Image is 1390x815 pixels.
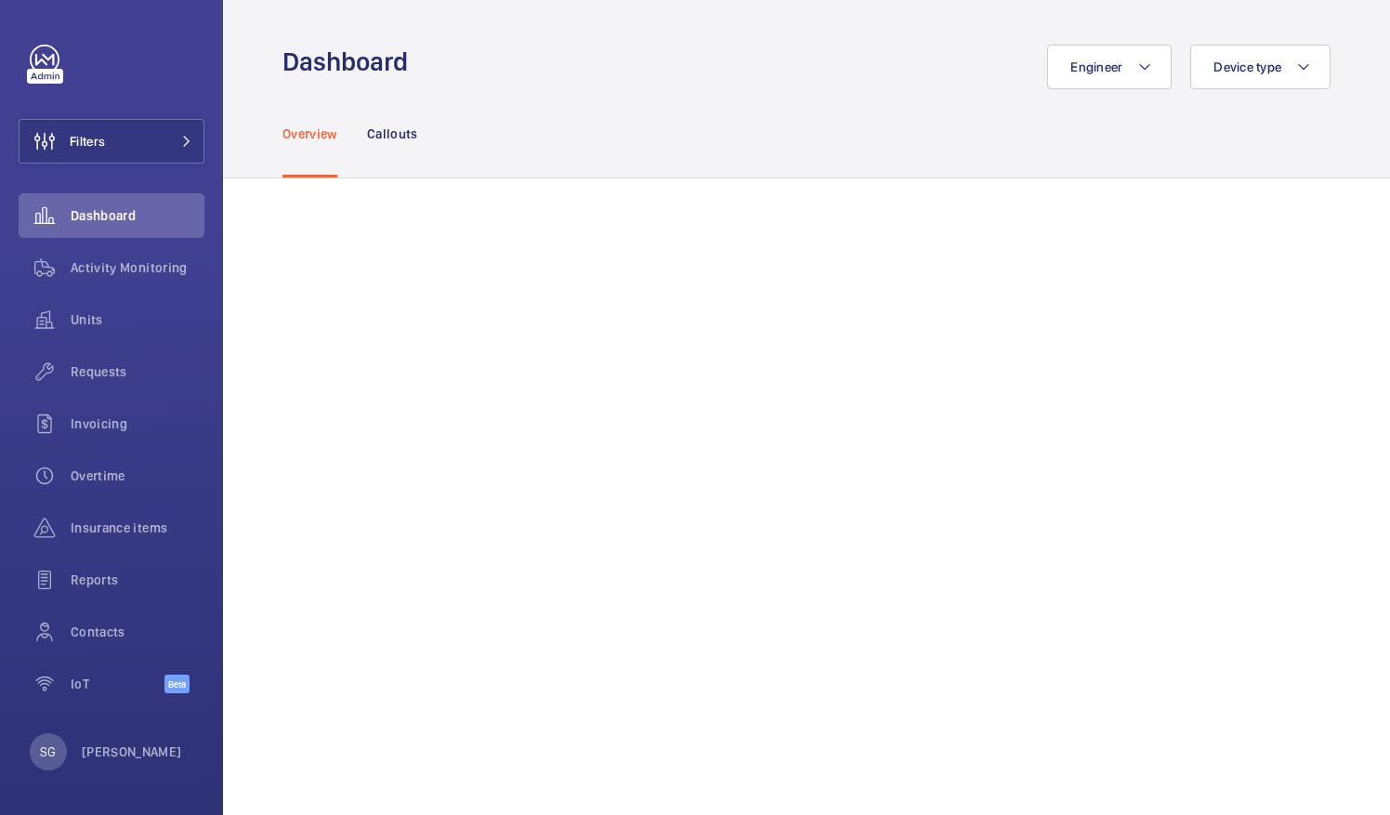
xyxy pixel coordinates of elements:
button: Filters [19,119,204,164]
span: Filters [70,132,105,151]
span: Engineer [1070,59,1122,74]
span: Reports [71,571,204,589]
p: Overview [282,125,337,143]
span: Contacts [71,623,204,641]
span: Overtime [71,467,204,485]
span: Insurance items [71,519,204,537]
span: Dashboard [71,206,204,225]
p: [PERSON_NAME] [82,743,182,761]
span: Units [71,310,204,329]
p: Callouts [367,125,418,143]
button: Device type [1190,45,1331,89]
span: Beta [164,675,190,693]
button: Engineer [1047,45,1172,89]
span: Requests [71,362,204,381]
p: SG [40,743,56,761]
span: IoT [71,675,164,693]
span: Device type [1213,59,1281,74]
span: Activity Monitoring [71,258,204,277]
span: Invoicing [71,414,204,433]
h1: Dashboard [282,45,419,79]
